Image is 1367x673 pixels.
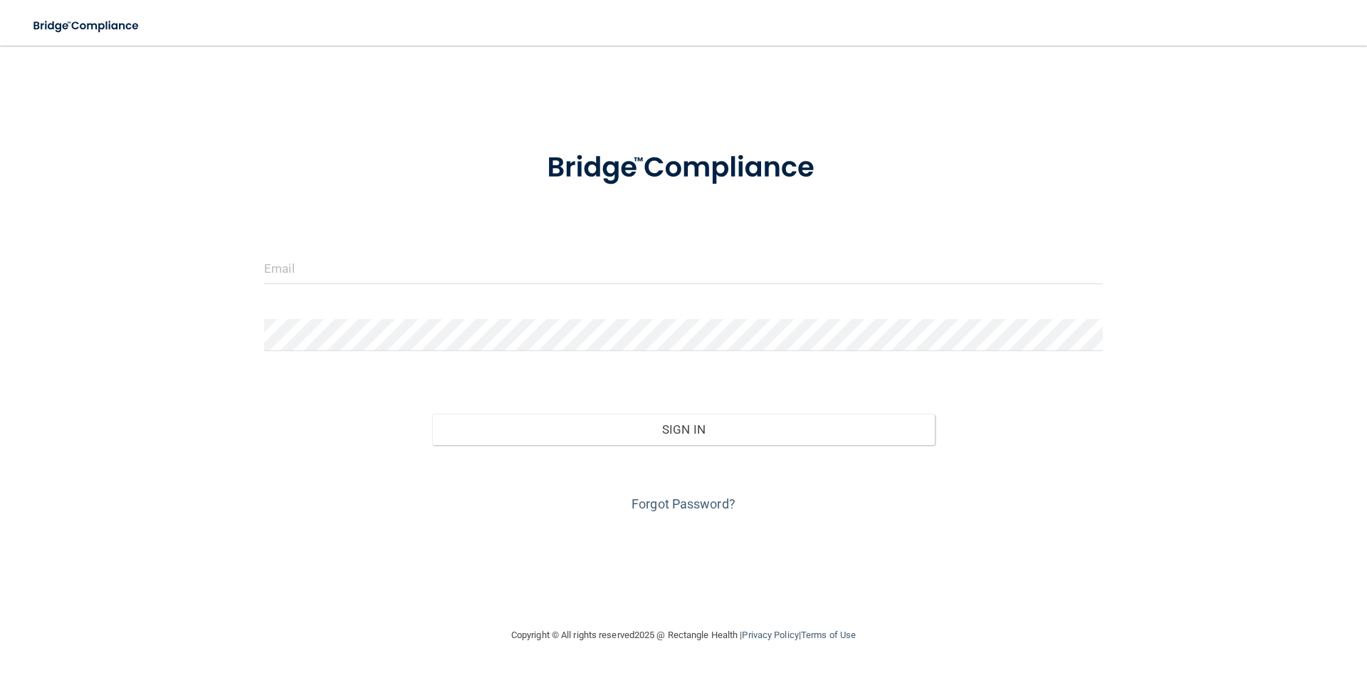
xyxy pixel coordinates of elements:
[801,630,856,640] a: Terms of Use
[21,11,152,41] img: bridge_compliance_login_screen.278c3ca4.svg
[432,414,936,445] button: Sign In
[424,612,943,658] div: Copyright © All rights reserved 2025 @ Rectangle Health | |
[264,252,1103,284] input: Email
[518,131,849,205] img: bridge_compliance_login_screen.278c3ca4.svg
[632,496,735,511] a: Forgot Password?
[742,630,798,640] a: Privacy Policy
